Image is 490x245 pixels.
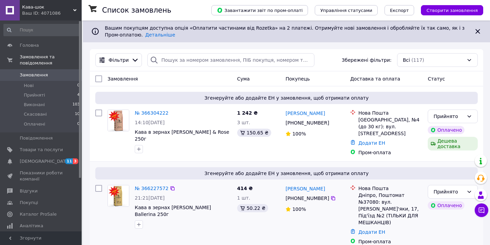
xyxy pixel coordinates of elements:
span: 414 ₴ [237,186,253,191]
span: Товари та послуги [20,147,63,153]
span: Покупець [285,76,310,82]
div: 50.22 ₴ [237,204,268,212]
a: Створити замовлення [414,7,483,13]
span: Експорт [390,8,409,13]
img: Фото товару [108,185,129,206]
a: Фото товару [108,110,129,131]
div: Дніпро, Поштомат №37080: вул. [PERSON_NAME]'яки, 17, Під'їзд №2 (ТІЛЬКИ ДЛЯ МЕШКАНЦІВ) [358,192,422,226]
div: Оплачено [428,201,464,210]
span: 103 [72,102,80,108]
span: 11 [65,158,73,164]
div: Дешева доставка [428,137,478,150]
span: Аналітика [20,223,43,229]
div: Пром-оплата [358,149,422,156]
span: Оплачені [24,121,45,127]
span: Кава-шок [22,4,73,10]
span: 1 шт. [237,195,250,201]
div: [PHONE_NUMBER] [284,118,330,128]
span: 10 [75,111,80,117]
a: [PERSON_NAME] [285,185,325,192]
div: Нова Пошта [358,110,422,116]
div: Прийнято [434,113,464,120]
button: Чат з покупцем [475,203,488,217]
input: Пошук [3,24,80,36]
div: Пром-оплата [358,238,422,245]
span: 14:10[DATE] [135,120,165,125]
span: Відгуки [20,188,37,194]
span: Cума [237,76,250,82]
span: [DEMOGRAPHIC_DATA] [20,158,70,164]
span: Покупці [20,200,38,206]
button: Експорт [385,5,414,15]
span: 4 [77,92,80,98]
span: Доставка та оплата [350,76,400,82]
button: Завантажити звіт по пром-оплаті [211,5,308,15]
span: Повідомлення [20,135,53,141]
span: Вашим покупцям доступна опція «Оплатити частинами від Rozetka» на 2 платежі. Отримуйте нові замов... [105,25,464,38]
span: (117) [411,57,424,63]
span: Управління статусами [320,8,372,13]
span: Замовлення та повідомлення [20,54,82,66]
span: Всі [403,57,410,63]
span: Збережені фільтри: [342,57,391,63]
span: 1 242 ₴ [237,110,258,116]
a: Детальніше [145,32,175,38]
img: Фото товару [108,110,129,131]
span: Прийняті [24,92,45,98]
span: 21:21[DATE] [135,195,165,201]
span: 0 [77,83,80,89]
span: Завантажити звіт по пром-оплаті [217,7,303,13]
span: Згенеруйте або додайте ЕН у замовлення, щоб отримати оплату [98,95,475,101]
span: Замовлення [108,76,138,82]
span: Фільтри [109,57,129,63]
span: Головна [20,42,39,48]
span: Скасовані [24,111,47,117]
div: [PHONE_NUMBER] [284,193,330,203]
a: Кава в зернах [PERSON_NAME] & Rose 250г [135,129,229,142]
span: Створити замовлення [426,8,478,13]
span: 100% [292,206,306,212]
div: [GEOGRAPHIC_DATA], №4 (до 30 кг): вул. [STREET_ADDRESS] [358,116,422,137]
div: Нова Пошта [358,185,422,192]
span: 3 шт. [237,120,250,125]
div: Прийнято [434,188,464,196]
span: 0 [77,121,80,127]
a: № 366304222 [135,110,168,116]
button: Управління статусами [315,5,378,15]
span: Згенеруйте або додайте ЕН у замовлення, щоб отримати оплату [98,170,475,177]
input: Пошук за номером замовлення, ПІБ покупця, номером телефону, Email, номером накладної [147,53,314,67]
span: Виконані [24,102,45,108]
span: Каталог ProSale [20,211,56,217]
span: Статус [428,76,445,82]
div: 150.65 ₴ [237,129,271,137]
a: Кава в зернах [PERSON_NAME] Ballerina 250г [135,205,211,217]
span: Замовлення [20,72,48,78]
button: Створити замовлення [421,5,483,15]
span: Нові [24,83,34,89]
span: 100% [292,131,306,136]
span: Показники роботи компанії [20,170,63,182]
h1: Список замовлень [102,6,171,14]
div: Оплачено [428,126,464,134]
a: Додати ЕН [358,229,385,235]
a: № 366227572 [135,186,168,191]
div: Ваш ID: 4071086 [22,10,82,16]
a: Додати ЕН [358,140,385,146]
a: [PERSON_NAME] [285,110,325,117]
span: 3 [73,158,78,164]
